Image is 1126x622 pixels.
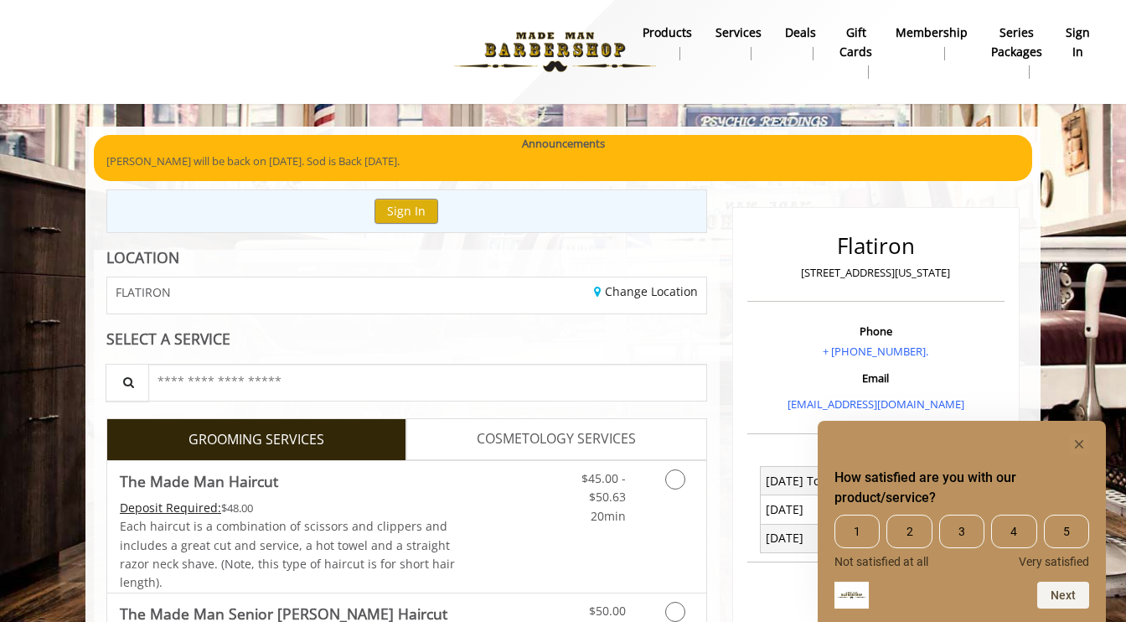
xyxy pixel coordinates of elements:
[834,515,1089,568] div: How satisfied are you with our product/service? Select an option from 1 to 5, with 1 being Not sa...
[991,515,1036,548] span: 4
[1019,555,1089,568] span: Very satisfied
[581,470,626,505] span: $45.00 - $50.63
[761,495,876,524] td: [DATE]
[785,23,816,42] b: Deals
[120,499,457,517] div: $48.00
[761,467,876,495] td: [DATE] To [DATE]
[747,448,1005,460] h3: Opening Hours
[939,515,984,548] span: 3
[823,344,928,359] a: + [PHONE_NUMBER].
[896,23,968,42] b: Membership
[788,397,964,412] a: [EMAIL_ADDRESS][DOMAIN_NAME]
[1066,23,1090,61] b: sign in
[715,23,762,42] b: Services
[834,555,928,568] span: Not satisfied at all
[773,21,828,65] a: DealsDeals
[120,500,221,516] span: This service needs some Advance to be paid before we block your appointment
[643,23,692,42] b: products
[116,286,171,298] span: FLATIRON
[594,283,698,299] a: Change Location
[374,199,438,223] button: Sign In
[631,21,704,65] a: Productsproducts
[522,135,605,153] b: Announcements
[106,247,179,267] b: LOCATION
[834,434,1089,609] div: How satisfied are you with our product/service? Select an option from 1 to 5, with 1 being Not sa...
[1069,434,1089,454] button: Hide survey
[589,603,626,619] span: $50.00
[1044,515,1089,548] span: 5
[120,518,455,590] span: Each haircut is a combination of scissors and clippers and includes a great cut and service, a ho...
[591,508,626,524] span: 20min
[1037,582,1089,609] button: Next question
[839,23,872,61] b: gift cards
[828,21,884,83] a: Gift cardsgift cards
[752,234,1000,258] h2: Flatiron
[1054,21,1102,65] a: sign insign in
[189,429,324,451] span: GROOMING SERVICES
[886,515,932,548] span: 2
[884,21,979,65] a: MembershipMembership
[704,21,773,65] a: ServicesServices
[106,153,1020,170] p: [PERSON_NAME] will be back on [DATE]. Sod is Back [DATE].
[440,6,670,98] img: Made Man Barbershop logo
[834,468,1089,508] h2: How satisfied are you with our product/service? Select an option from 1 to 5, with 1 being Not sa...
[477,428,636,450] span: COSMETOLOGY SERVICES
[761,524,876,552] td: [DATE]
[106,364,149,402] button: Service Search
[979,21,1054,83] a: Series packagesSeries packages
[752,325,1000,337] h3: Phone
[120,469,278,493] b: The Made Man Haircut
[834,515,880,548] span: 1
[752,372,1000,384] h3: Email
[106,331,707,347] div: SELECT A SERVICE
[752,264,1000,282] p: [STREET_ADDRESS][US_STATE]
[991,23,1042,61] b: Series packages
